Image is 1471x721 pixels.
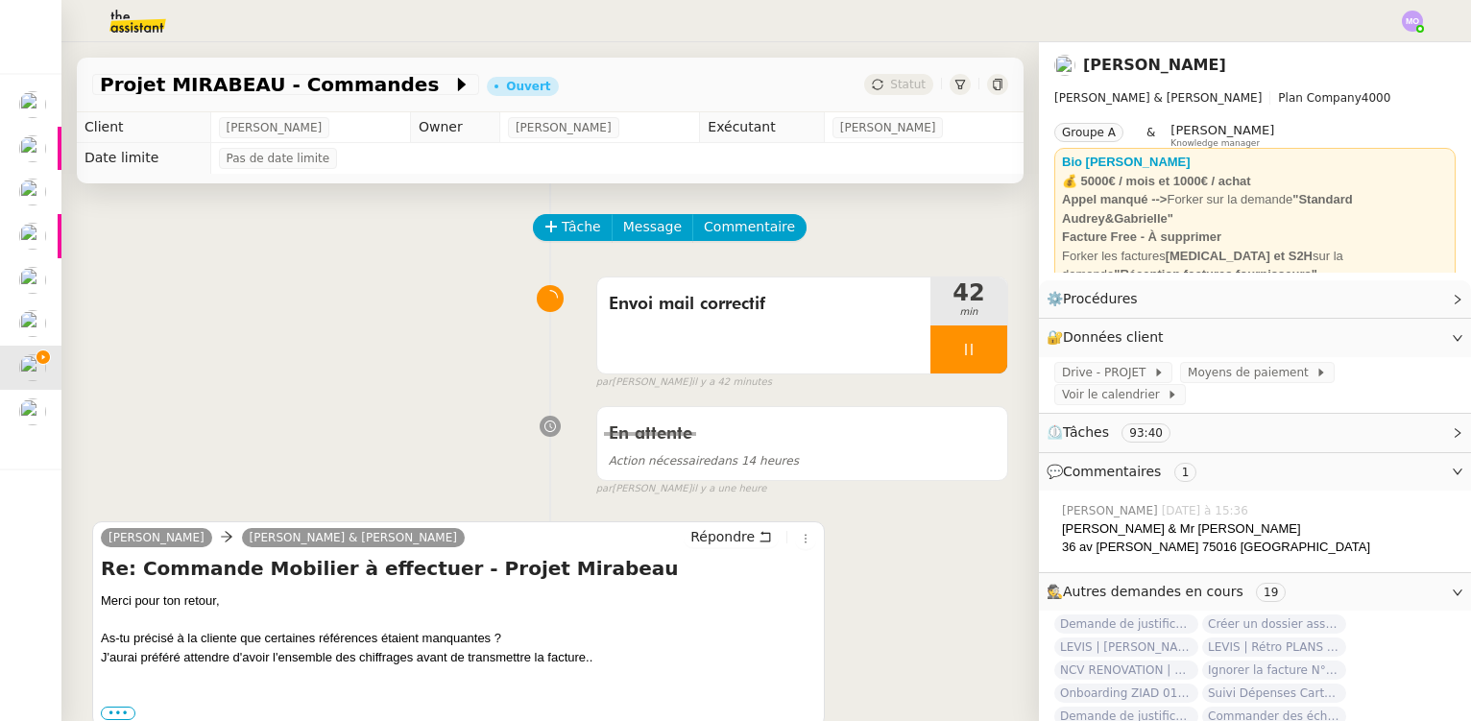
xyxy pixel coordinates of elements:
[1039,414,1471,451] div: ⏲️Tâches 93:40
[1063,424,1109,440] span: Tâches
[596,481,613,497] span: par
[101,529,212,546] a: [PERSON_NAME]
[1047,464,1204,479] span: 💬
[1054,637,1198,657] span: LEVIS | [PERSON_NAME]
[1062,229,1221,244] strong: Facture Free - À supprimer
[1062,502,1162,519] span: [PERSON_NAME]
[1062,155,1191,169] a: Bio [PERSON_NAME]
[19,91,46,118] img: users%2FfjlNmCTkLiVoA3HQjY3GA5JXGxb2%2Favatar%2Fstarofservice_97480retdsc0392.png
[1054,55,1075,76] img: users%2FfjlNmCTkLiVoA3HQjY3GA5JXGxb2%2Favatar%2Fstarofservice_97480retdsc0392.png
[101,648,816,667] div: J'aurai préféré attendre d'avoir l'ensemble des chiffrages avant de transmettre la facture..
[1047,326,1171,348] span: 🔐
[1062,192,1353,226] strong: "Standard Audrey&Gabrielle"
[1063,329,1164,345] span: Données client
[700,112,824,143] td: Exécutant
[1083,56,1226,74] a: [PERSON_NAME]
[1039,319,1471,356] div: 🔐Données client
[1062,190,1448,228] div: Forker sur la demande
[596,481,767,497] small: [PERSON_NAME]
[609,454,799,468] span: dans 14 heures
[1062,519,1456,539] div: [PERSON_NAME] & Mr [PERSON_NAME]
[19,179,46,205] img: users%2FutyFSk64t3XkVZvBICD9ZGkOt3Y2%2Favatar%2F51cb3b97-3a78-460b-81db-202cf2efb2f3
[691,374,772,391] span: il y a 42 minutes
[1278,91,1361,105] span: Plan Company
[690,527,755,546] span: Répondre
[1063,464,1161,479] span: Commentaires
[1063,291,1138,306] span: Procédures
[1362,91,1391,105] span: 4000
[227,149,330,168] span: Pas de date limite
[609,290,919,319] span: Envoi mail correctif
[609,425,692,443] span: En attente
[704,216,795,238] span: Commentaire
[1039,453,1471,491] div: 💬Commentaires 1
[623,216,682,238] span: Message
[1054,661,1198,680] span: NCV RENOVATION | Retro | MARTYRS + [PERSON_NAME]
[1121,423,1170,443] nz-tag: 93:40
[691,481,766,497] span: il y a une heure
[1402,11,1423,32] img: svg
[1202,637,1346,657] span: LEVIS | Rétro PLANS CUISINES
[227,118,323,137] span: [PERSON_NAME]
[1202,684,1346,703] span: Suivi Dépenses Cartes Salariées Qonto - 20 septembre 2025
[1174,463,1197,482] nz-tag: 1
[516,118,612,137] span: [PERSON_NAME]
[1166,249,1313,263] strong: [MEDICAL_DATA] et S2H
[1054,614,1198,634] span: Demande de justificatifs Pennylane - septembre 2025
[1054,91,1262,105] span: [PERSON_NAME] & [PERSON_NAME]
[1170,138,1260,149] span: Knowledge manager
[101,629,816,648] div: As-tu précisé à la cliente que certaines références étaient manquantes ?
[100,75,452,94] span: Projet MIRABEAU - Commandes
[596,374,772,391] small: [PERSON_NAME]
[1062,174,1251,188] strong: 💰 5000€ / mois et 1000€ / achat
[19,223,46,250] img: users%2FfjlNmCTkLiVoA3HQjY3GA5JXGxb2%2Favatar%2Fstarofservice_97480retdsc0392.png
[1062,247,1448,284] div: Forker les factures sur la demande
[1202,661,1346,680] span: Ignorer la facture N°Fac-10574
[1170,123,1274,137] span: [PERSON_NAME]
[101,591,816,666] div: Merci pour ton retour,
[596,374,613,391] span: par
[101,707,135,720] label: •••
[1047,584,1293,599] span: 🕵️
[840,118,936,137] span: [PERSON_NAME]
[101,555,816,582] h4: Re: Commande Mobilier à effectuer - Projet Mirabeau
[1039,280,1471,318] div: ⚙️Procédures
[1054,123,1123,142] nz-tag: Groupe A
[684,526,779,547] button: Répondre
[19,398,46,425] img: users%2FfjlNmCTkLiVoA3HQjY3GA5JXGxb2%2Favatar%2Fstarofservice_97480retdsc0392.png
[1054,684,1198,703] span: Onboarding ZIAD 01/09
[1047,424,1187,440] span: ⏲️
[410,112,499,143] td: Owner
[1062,363,1153,382] span: Drive - PROJET
[242,529,465,546] a: [PERSON_NAME] & [PERSON_NAME]
[1188,363,1315,382] span: Moyens de paiement
[692,214,807,241] button: Commentaire
[930,281,1007,304] span: 42
[19,135,46,162] img: users%2FfjlNmCTkLiVoA3HQjY3GA5JXGxb2%2Favatar%2Fstarofservice_97480retdsc0392.png
[1047,288,1146,310] span: ⚙️
[1202,614,1346,634] span: Créer un dossier assurance Descudet
[1162,502,1252,519] span: [DATE] à 15:36
[506,81,550,92] div: Ouvert
[562,216,601,238] span: Tâche
[890,78,926,91] span: Statut
[77,143,210,174] td: Date limite
[77,112,210,143] td: Client
[1256,583,1286,602] nz-tag: 19
[1062,385,1167,404] span: Voir le calendrier
[1063,584,1243,599] span: Autres demandes en cours
[609,454,711,468] span: Action nécessaire
[1170,123,1274,148] app-user-label: Knowledge manager
[612,214,693,241] button: Message
[1146,123,1155,148] span: &
[19,310,46,337] img: users%2FfjlNmCTkLiVoA3HQjY3GA5JXGxb2%2Favatar%2Fstarofservice_97480retdsc0392.png
[19,354,46,381] img: users%2FfjlNmCTkLiVoA3HQjY3GA5JXGxb2%2Favatar%2Fstarofservice_97480retdsc0392.png
[1062,192,1167,206] strong: Appel manqué -->
[930,304,1007,321] span: min
[1114,267,1317,281] strong: "Réception factures fournisseurs"
[1062,538,1456,557] div: 36 av [PERSON_NAME] 75016 [GEOGRAPHIC_DATA]
[19,267,46,294] img: users%2FfjlNmCTkLiVoA3HQjY3GA5JXGxb2%2Favatar%2Fstarofservice_97480retdsc0392.png
[1039,573,1471,611] div: 🕵️Autres demandes en cours 19
[533,214,613,241] button: Tâche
